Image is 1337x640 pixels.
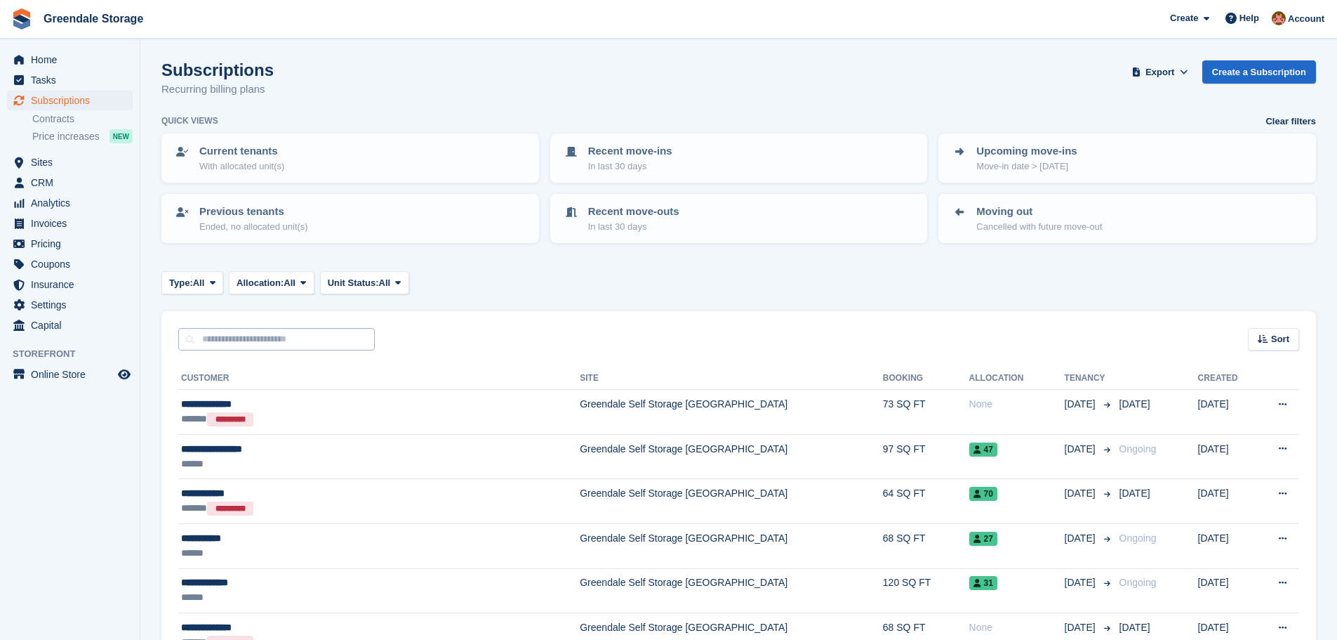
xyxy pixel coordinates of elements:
span: Ongoing [1119,577,1157,588]
p: In last 30 days [588,220,679,234]
span: [DATE] [1065,620,1098,635]
button: Type: All [161,271,223,294]
p: Cancelled with future move-out [976,220,1102,234]
a: Previous tenants Ended, no allocated unit(s) [163,195,538,242]
span: Sites [31,152,115,172]
span: Help [1239,11,1259,25]
a: Current tenants With allocated unit(s) [163,135,538,181]
td: Greendale Self Storage [GEOGRAPHIC_DATA] [580,479,883,524]
span: Price increases [32,130,100,143]
p: Recent move-outs [588,204,679,220]
span: [DATE] [1065,531,1098,546]
span: Unit Status: [328,276,379,290]
a: Greendale Storage [38,7,149,30]
span: All [193,276,205,290]
p: Recurring billing plans [161,81,274,98]
button: Allocation: All [229,271,314,294]
button: Unit Status: All [320,271,409,294]
span: Account [1288,12,1324,26]
span: Capital [31,315,115,335]
button: Export [1129,60,1191,84]
span: Online Store [31,365,115,384]
a: menu [7,193,133,213]
td: Greendale Self Storage [GEOGRAPHIC_DATA] [580,568,883,613]
span: Analytics [31,193,115,213]
img: Justin Swingler [1272,11,1286,25]
span: [DATE] [1119,622,1150,633]
p: In last 30 days [588,159,672,174]
p: Upcoming move-ins [976,143,1077,159]
a: menu [7,365,133,384]
span: [DATE] [1119,398,1150,410]
a: menu [7,152,133,172]
span: Invoices [31,214,115,233]
td: 73 SQ FT [883,390,969,435]
div: NEW [109,129,133,143]
a: menu [7,295,133,315]
td: 97 SQ FT [883,434,969,479]
td: Greendale Self Storage [GEOGRAPHIC_DATA] [580,523,883,568]
a: menu [7,315,133,335]
div: None [969,397,1065,412]
p: With allocated unit(s) [199,159,284,174]
td: 120 SQ FT [883,568,969,613]
span: Home [31,50,115,70]
span: [DATE] [1065,486,1098,501]
span: 27 [969,532,997,546]
span: Sort [1271,332,1289,346]
p: Move-in date > [DATE] [976,159,1077,174]
span: Allocation: [237,276,284,290]
span: 47 [969,443,997,457]
span: Tasks [31,70,115,90]
td: [DATE] [1198,479,1256,524]
span: All [379,276,391,290]
a: Create a Subscription [1202,60,1316,84]
a: menu [7,91,133,110]
th: Site [580,367,883,390]
span: Pricing [31,234,115,254]
span: Subscriptions [31,91,115,110]
th: Allocation [969,367,1065,390]
td: 68 SQ FT [883,523,969,568]
a: Preview store [116,366,133,383]
span: Settings [31,295,115,315]
span: Export [1145,65,1174,79]
span: Create [1170,11,1198,25]
span: CRM [31,173,115,192]
span: [DATE] [1065,442,1098,457]
span: Insurance [31,275,115,294]
p: Moving out [976,204,1102,220]
span: 31 [969,576,997,590]
p: Current tenants [199,143,284,159]
a: menu [7,173,133,192]
a: menu [7,254,133,274]
p: Recent move-ins [588,143,672,159]
span: Ongoing [1119,443,1157,455]
span: Coupons [31,254,115,274]
span: Storefront [13,347,140,361]
span: Ongoing [1119,533,1157,544]
td: [DATE] [1198,434,1256,479]
td: 64 SQ FT [883,479,969,524]
p: Previous tenants [199,204,308,220]
span: Type: [169,276,193,290]
a: menu [7,214,133,233]
a: Clear filters [1265,115,1316,129]
span: All [284,276,295,290]
a: menu [7,234,133,254]
div: None [969,620,1065,635]
th: Booking [883,367,969,390]
th: Customer [178,367,580,390]
a: menu [7,275,133,294]
a: Recent move-ins In last 30 days [552,135,926,181]
h6: Quick views [161,115,218,127]
p: Ended, no allocated unit(s) [199,220,308,234]
a: Price increases NEW [32,129,133,144]
th: Tenancy [1065,367,1114,390]
h1: Subscriptions [161,60,274,79]
a: menu [7,50,133,70]
span: 70 [969,487,997,501]
td: [DATE] [1198,523,1256,568]
td: [DATE] [1198,390,1256,435]
span: [DATE] [1065,575,1098,590]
